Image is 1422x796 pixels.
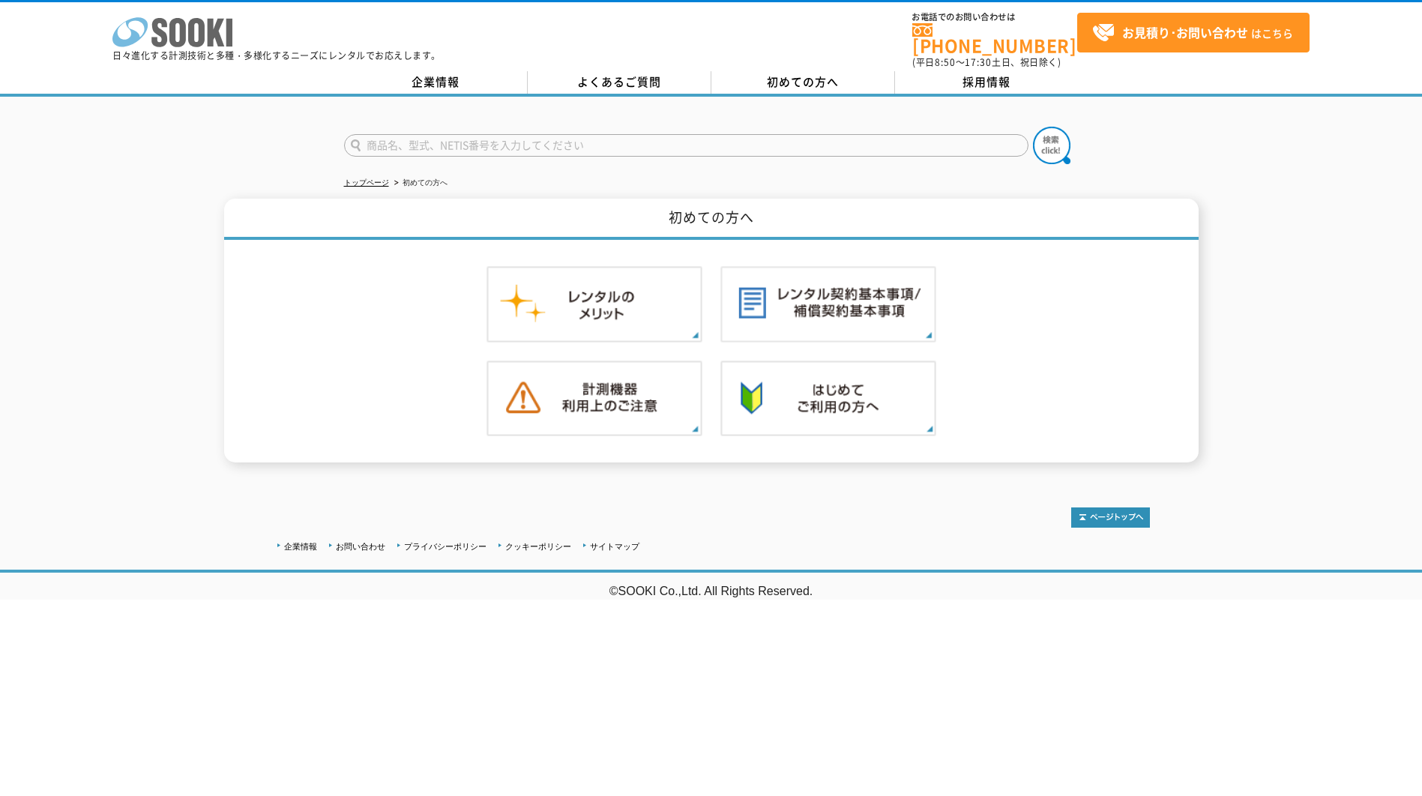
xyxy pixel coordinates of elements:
[284,542,317,551] a: 企業情報
[224,199,1199,240] h1: 初めての方へ
[528,71,711,94] a: よくあるご質問
[590,542,639,551] a: サイトマップ
[912,13,1077,22] span: お電話でのお問い合わせは
[935,55,956,69] span: 8:50
[344,178,389,187] a: トップページ
[404,542,486,551] a: プライバシーポリシー
[1092,22,1293,44] span: はこちら
[711,71,895,94] a: 初めての方へ
[344,134,1028,157] input: 商品名、型式、NETIS番号を入力してください
[1077,13,1310,52] a: お見積り･お問い合わせはこちら
[391,175,448,191] li: 初めての方へ
[486,266,702,343] img: レンタルのメリット
[720,361,936,437] img: 初めての方へ
[1033,127,1070,164] img: btn_search.png
[895,71,1079,94] a: 採用情報
[965,55,992,69] span: 17:30
[1071,507,1150,528] img: トップページへ
[720,266,936,343] img: レンタル契約基本事項／補償契約基本事項
[344,71,528,94] a: 企業情報
[112,51,441,60] p: 日々進化する計測技術と多種・多様化するニーズにレンタルでお応えします。
[505,542,571,551] a: クッキーポリシー
[336,542,385,551] a: お問い合わせ
[912,55,1061,69] span: (平日 ～ 土日、祝日除く)
[486,361,702,437] img: 計測機器ご利用上のご注意
[912,23,1077,54] a: [PHONE_NUMBER]
[1122,23,1248,41] strong: お見積り･お問い合わせ
[767,73,839,90] span: 初めての方へ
